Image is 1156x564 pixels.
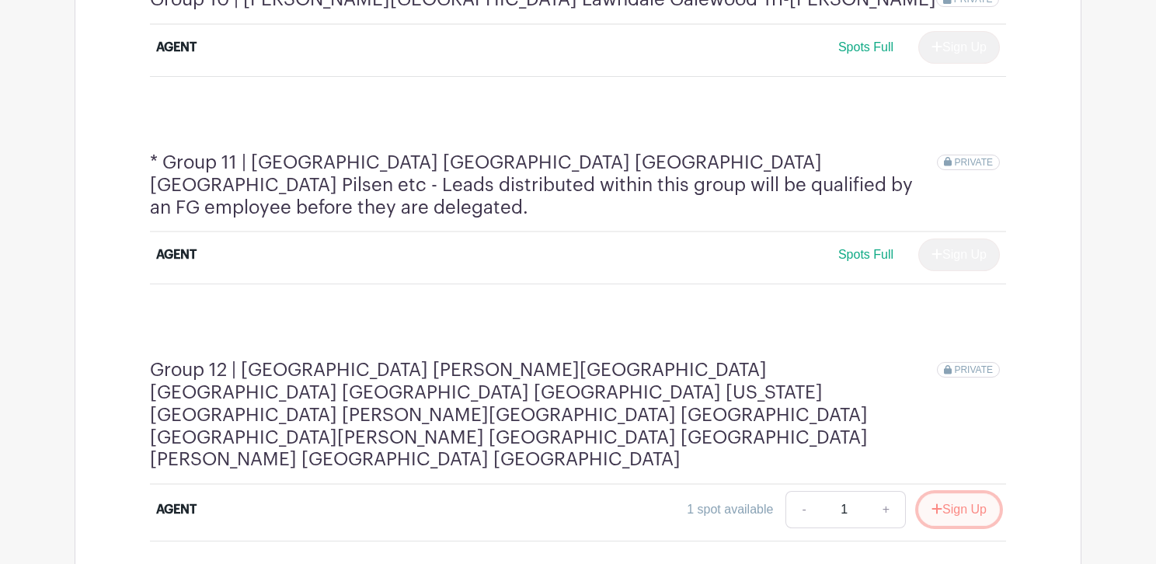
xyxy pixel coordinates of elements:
[785,491,821,528] a: -
[156,500,197,519] div: AGENT
[150,151,937,218] h4: * Group 11 | [GEOGRAPHIC_DATA] [GEOGRAPHIC_DATA] [GEOGRAPHIC_DATA] [GEOGRAPHIC_DATA] Pilsen etc -...
[150,359,937,471] h4: Group 12 | [GEOGRAPHIC_DATA] [PERSON_NAME][GEOGRAPHIC_DATA] [GEOGRAPHIC_DATA] [GEOGRAPHIC_DATA] [...
[156,38,197,57] div: AGENT
[954,364,993,375] span: PRIVATE
[867,491,906,528] a: +
[838,248,893,261] span: Spots Full
[838,40,893,54] span: Spots Full
[687,500,773,519] div: 1 spot available
[156,245,197,264] div: AGENT
[954,157,993,168] span: PRIVATE
[918,493,1000,526] button: Sign Up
